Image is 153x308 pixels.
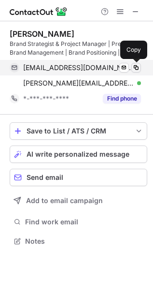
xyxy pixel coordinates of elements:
span: Find work email [25,218,143,226]
button: save-profile-one-click [10,122,147,140]
button: Find work email [10,215,147,229]
span: [EMAIL_ADDRESS][DOMAIN_NAME] [23,63,134,72]
div: Brand Strategist & Project Manager | Premium Brand Management | Brand Positioning | Strategic Pla... [10,40,147,57]
button: AI write personalized message [10,146,147,163]
span: Send email [27,174,63,181]
span: Add to email campaign [26,197,103,205]
span: AI write personalized message [27,150,129,158]
div: Save to List / ATS / CRM [27,127,130,135]
img: ContactOut v5.3.10 [10,6,68,17]
button: Reveal Button [103,94,141,103]
button: Add to email campaign [10,192,147,209]
button: Send email [10,169,147,186]
span: Notes [25,237,143,246]
div: [PERSON_NAME] [10,29,74,39]
span: [PERSON_NAME][EMAIL_ADDRESS][PERSON_NAME][DOMAIN_NAME] [23,79,134,88]
button: Notes [10,235,147,248]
